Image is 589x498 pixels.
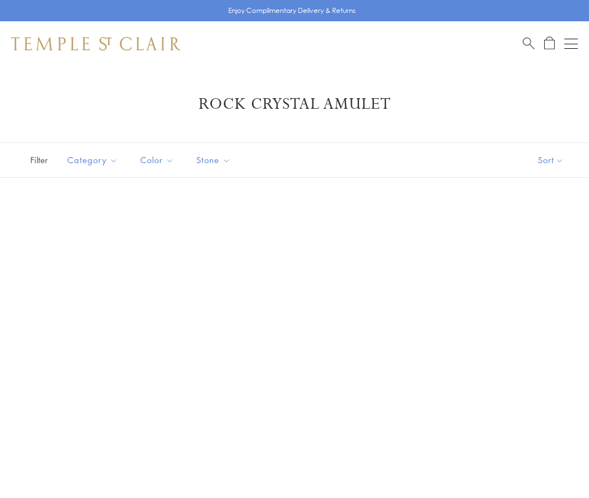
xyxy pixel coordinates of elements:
[132,147,182,173] button: Color
[188,147,239,173] button: Stone
[11,37,181,50] img: Temple St. Clair
[135,153,182,167] span: Color
[59,147,126,173] button: Category
[513,143,589,177] button: Show sort by
[28,94,561,114] h1: Rock Crystal Amulet
[544,36,555,50] a: Open Shopping Bag
[523,36,535,50] a: Search
[564,37,578,50] button: Open navigation
[191,153,239,167] span: Stone
[62,153,126,167] span: Category
[228,5,356,16] p: Enjoy Complimentary Delivery & Returns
